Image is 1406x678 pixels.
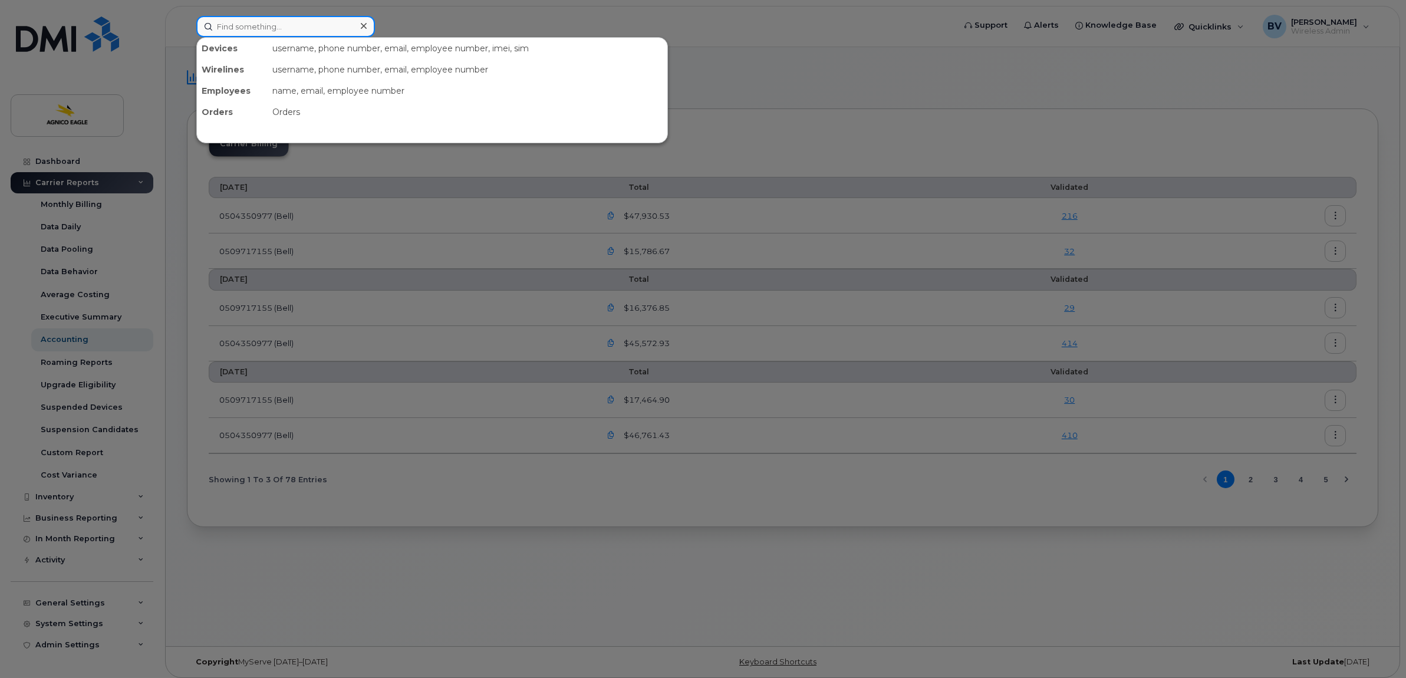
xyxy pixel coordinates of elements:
div: Orders [197,101,268,123]
div: Devices [197,38,268,59]
div: username, phone number, email, employee number [268,59,667,80]
div: Orders [268,101,667,123]
div: username, phone number, email, employee number, imei, sim [268,38,667,59]
div: Wirelines [197,59,268,80]
div: name, email, employee number [268,80,667,101]
div: Employees [197,80,268,101]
